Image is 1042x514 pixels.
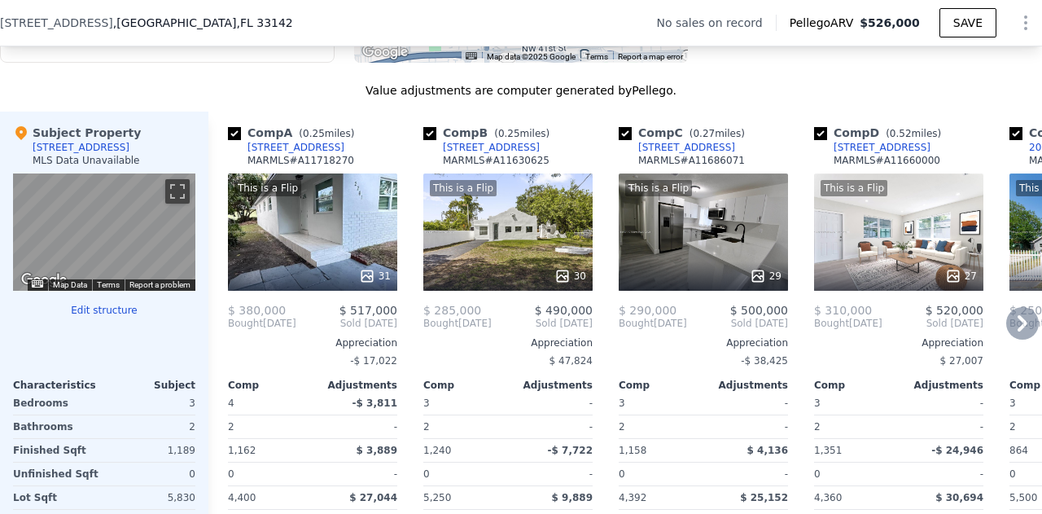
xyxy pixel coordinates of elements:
[107,415,195,438] div: 2
[511,415,593,438] div: -
[625,180,692,196] div: This is a Flip
[13,463,101,485] div: Unfinished Sqft
[423,379,508,392] div: Comp
[945,268,977,284] div: 27
[423,317,492,330] div: [DATE]
[902,392,983,415] div: -
[814,379,899,392] div: Comp
[113,15,293,31] span: , [GEOGRAPHIC_DATA]
[107,486,195,509] div: 5,830
[1009,7,1042,39] button: Show Options
[228,317,263,330] span: Bought
[750,268,781,284] div: 29
[1009,468,1016,480] span: 0
[228,445,256,456] span: 1,162
[423,415,505,438] div: 2
[899,379,983,392] div: Adjustments
[707,415,788,438] div: -
[13,304,195,317] button: Edit structure
[228,468,234,480] span: 0
[13,415,101,438] div: Bathrooms
[359,268,391,284] div: 31
[358,42,412,63] a: Open this area in Google Maps (opens a new window)
[13,439,101,462] div: Finished Sqft
[821,180,887,196] div: This is a Flip
[129,280,190,289] a: Report a problem
[730,304,788,317] span: $ 500,000
[358,42,412,63] img: Google
[423,468,430,480] span: 0
[498,128,520,139] span: 0.25
[747,445,788,456] span: $ 4,136
[32,280,43,288] button: Keyboard shortcuts
[882,317,983,330] span: Sold [DATE]
[814,492,842,503] span: 4,360
[228,125,361,141] div: Comp A
[423,492,451,503] span: 5,250
[13,125,141,141] div: Subject Property
[107,392,195,415] div: 3
[939,8,996,37] button: SAVE
[619,492,646,503] span: 4,392
[860,16,920,29] span: $526,000
[902,463,983,485] div: -
[1009,492,1037,503] span: 5,500
[13,174,195,291] div: Street View
[247,141,344,154] div: [STREET_ADDRESS]
[740,492,788,503] span: $ 25,152
[228,304,286,317] span: $ 380,000
[296,317,397,330] span: Sold [DATE]
[741,355,788,367] span: -$ 38,425
[17,270,71,291] img: Google
[683,128,751,139] span: ( miles)
[316,415,397,438] div: -
[1009,445,1028,456] span: 864
[931,445,983,456] span: -$ 24,946
[228,379,313,392] div: Comp
[619,415,700,438] div: 2
[814,415,895,438] div: 2
[357,445,397,456] span: $ 3,889
[656,15,775,31] div: No sales on record
[814,304,872,317] span: $ 310,000
[814,336,983,349] div: Appreciation
[423,445,451,456] span: 1,240
[423,141,540,154] a: [STREET_ADDRESS]
[511,463,593,485] div: -
[488,128,556,139] span: ( miles)
[13,486,101,509] div: Lot Sqft
[423,317,458,330] span: Bought
[33,141,129,154] div: [STREET_ADDRESS]
[17,270,71,291] a: Open this area in Google Maps (opens a new window)
[585,52,608,61] a: Terms
[349,492,397,503] span: $ 27,044
[423,336,593,349] div: Appreciation
[618,52,683,61] a: Report a map error
[234,180,301,196] div: This is a Flip
[53,279,87,291] button: Map Data
[548,445,593,456] span: -$ 7,722
[339,304,397,317] span: $ 517,000
[619,445,646,456] span: 1,158
[352,398,397,409] span: -$ 3,811
[619,141,735,154] a: [STREET_ADDRESS]
[492,317,593,330] span: Sold [DATE]
[228,317,296,330] div: [DATE]
[104,379,195,392] div: Subject
[247,154,354,167] div: MARMLS # A11718270
[638,154,745,167] div: MARMLS # A11686071
[940,355,983,367] span: $ 27,007
[879,128,948,139] span: ( miles)
[814,445,842,456] span: 1,351
[814,125,948,141] div: Comp D
[430,180,497,196] div: This is a Flip
[935,492,983,503] span: $ 30,694
[33,154,140,167] div: MLS Data Unavailable
[693,128,715,139] span: 0.27
[13,379,104,392] div: Characteristics
[1009,398,1016,409] span: 3
[619,379,703,392] div: Comp
[303,128,325,139] span: 0.25
[814,317,882,330] div: [DATE]
[228,141,344,154] a: [STREET_ADDRESS]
